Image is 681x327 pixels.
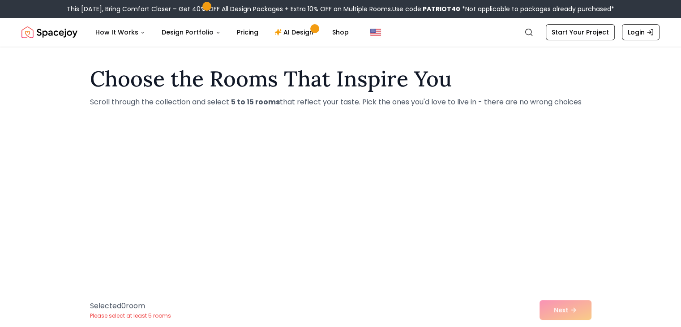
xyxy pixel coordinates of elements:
img: Spacejoy Logo [21,23,77,41]
p: Scroll through the collection and select that reflect your taste. Pick the ones you'd love to liv... [90,97,591,108]
a: Pricing [230,23,266,41]
nav: Main [88,23,356,41]
nav: Global [21,18,660,47]
a: Login [622,24,660,40]
span: *Not applicable to packages already purchased* [460,4,614,13]
a: Start Your Project [546,24,615,40]
button: How It Works [88,23,153,41]
p: Please select at least 5 rooms [90,312,171,319]
b: PATRIOT40 [423,4,460,13]
a: Shop [325,23,356,41]
div: This [DATE], Bring Comfort Closer – Get 40% OFF All Design Packages + Extra 10% OFF on Multiple R... [67,4,614,13]
img: United States [370,27,381,38]
strong: 5 to 15 rooms [231,97,280,107]
h1: Choose the Rooms That Inspire You [90,68,591,90]
a: AI Design [267,23,323,41]
button: Design Portfolio [154,23,228,41]
span: Use code: [392,4,460,13]
a: Spacejoy [21,23,77,41]
p: Selected 0 room [90,301,171,311]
